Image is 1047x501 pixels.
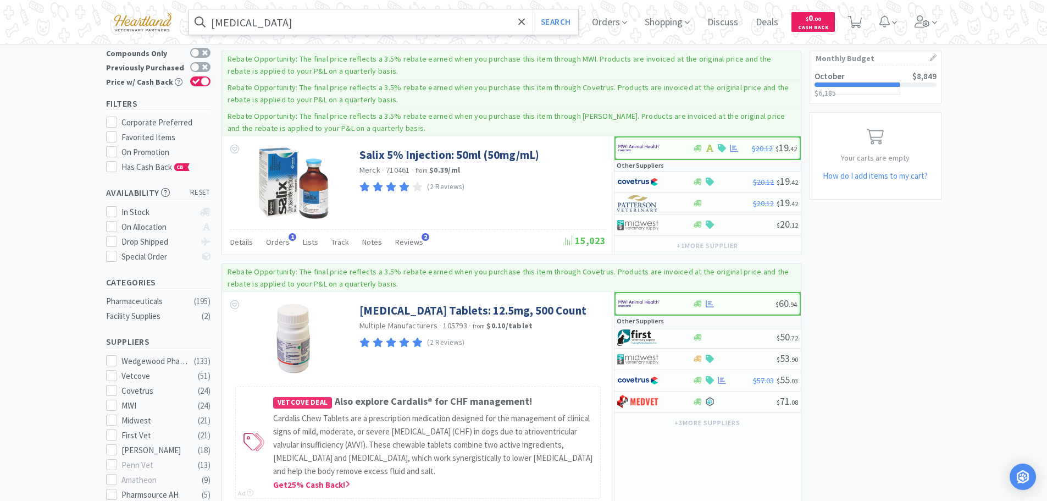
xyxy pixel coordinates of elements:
[228,54,772,76] p: Rebate Opportunity: The final price reflects a 3.5% rebate earned when you purchase this item thr...
[443,321,467,331] span: 105793
[106,310,195,323] div: Facility Supplies
[790,221,798,229] span: . 12
[121,131,210,144] div: Favorited Items
[416,167,428,174] span: from
[563,234,606,247] span: 15,023
[775,300,779,309] span: $
[228,82,789,104] p: Rebate Opportunity: The final price reflects a 3.5% rebate earned when you purchase this item thr...
[289,233,296,241] span: 1
[777,196,798,209] span: 19
[189,9,579,35] input: Search by item, sku, manufacturer, ingredient, size...
[275,303,311,375] img: 274e536e6ae54a5bbaf8eca50a56da1d_38299.png
[777,221,780,229] span: $
[777,200,780,208] span: $
[359,165,380,175] a: Merck
[303,237,318,247] span: Lists
[359,321,438,331] a: Multiple Manufacturers
[618,295,660,312] img: f6b2451649754179b5b4e0c70c3f7cb0_2.png
[412,165,414,175] span: ·
[121,116,210,129] div: Corporate Preferred
[810,169,941,183] h5: How do I add items to my cart?
[198,384,210,398] div: ( 24 )
[121,355,190,368] div: Wedgewood Pharmacy
[777,373,798,386] span: 55
[202,474,210,487] div: ( 9 )
[777,398,780,406] span: $
[228,267,789,289] p: Rebate Opportunity: The final price reflects a 3.5% rebate earned when you purchase this item thr...
[912,71,937,81] span: $8,849
[703,18,743,27] a: Discuss
[273,397,333,409] span: Vetcove Deal
[806,15,808,23] span: $
[198,414,210,427] div: ( 21 )
[752,144,773,153] span: $20.12
[790,398,798,406] span: . 08
[106,295,195,308] div: Pharmaceuticals
[198,459,210,472] div: ( 13 )
[439,321,441,331] span: ·
[789,145,797,153] span: . 42
[469,321,471,331] span: ·
[121,235,195,249] div: Drop Shipped
[777,355,780,364] span: $
[815,88,836,98] span: $6,185
[777,178,780,186] span: $
[751,18,783,27] a: Deals
[790,377,798,385] span: . 03
[238,488,253,498] div: Ad
[790,334,798,342] span: . 72
[789,300,797,309] span: . 94
[790,355,798,364] span: . 90
[617,174,658,190] img: 77fca1acd8b6420a9015268ca798ef17_1.png
[386,165,410,175] span: 710461
[198,370,210,383] div: ( 51 )
[810,152,941,164] p: Your carts are empty
[121,474,190,487] div: Amatheon
[617,329,658,346] img: 67d67680309e4a0bb49a5ff0391dcc42_6.png
[121,206,195,219] div: In Stock
[198,399,210,412] div: ( 24 )
[121,399,190,412] div: MWI
[228,111,785,133] p: Rebate Opportunity: The final price reflects a 3.5% rebate earned when you purchase this item thr...
[671,238,743,254] button: +1more supplier
[1010,464,1036,490] div: Open Intercom Messenger
[777,331,798,343] span: 50
[121,370,190,383] div: Vetcove
[777,334,780,342] span: $
[121,221,195,234] div: On Allocation
[533,9,578,35] button: Search
[202,310,210,323] div: ( 2 )
[617,316,664,326] p: Other Suppliers
[273,480,350,490] span: Get 25 % Cash Back!
[362,237,382,247] span: Notes
[121,414,190,427] div: Midwest
[427,181,464,193] p: (2 Reviews)
[273,394,595,410] h4: Also explore Cardalis® for CHF management!
[427,337,464,349] p: (2 Reviews)
[810,65,941,103] a: October$8,849$6,185
[106,76,185,86] div: Price w/ Cash Back
[121,429,190,442] div: First Vet
[617,217,658,233] img: 4dd14cff54a648ac9e977f0c5da9bc2e_5.png
[816,51,935,65] h1: Monthly Budget
[798,25,828,32] span: Cash Back
[775,141,797,154] span: 19
[106,276,210,289] h5: Categories
[617,160,664,170] p: Other Suppliers
[422,233,429,241] span: 2
[106,48,185,57] div: Compounds Only
[395,237,423,247] span: Reviews
[106,62,185,71] div: Previously Purchased
[198,444,210,457] div: ( 18 )
[121,444,190,457] div: [PERSON_NAME]
[198,429,210,442] div: ( 21 )
[777,218,798,230] span: 20
[617,351,658,367] img: 4dd14cff54a648ac9e977f0c5da9bc2e_5.png
[790,200,798,208] span: . 42
[106,97,210,110] h5: Filters
[777,377,780,385] span: $
[486,321,533,331] strong: $0.10 / tablet
[230,237,253,247] span: Details
[359,147,539,162] a: Salix 5% Injection: 50ml (50mg/mL)
[753,199,774,208] span: $20.12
